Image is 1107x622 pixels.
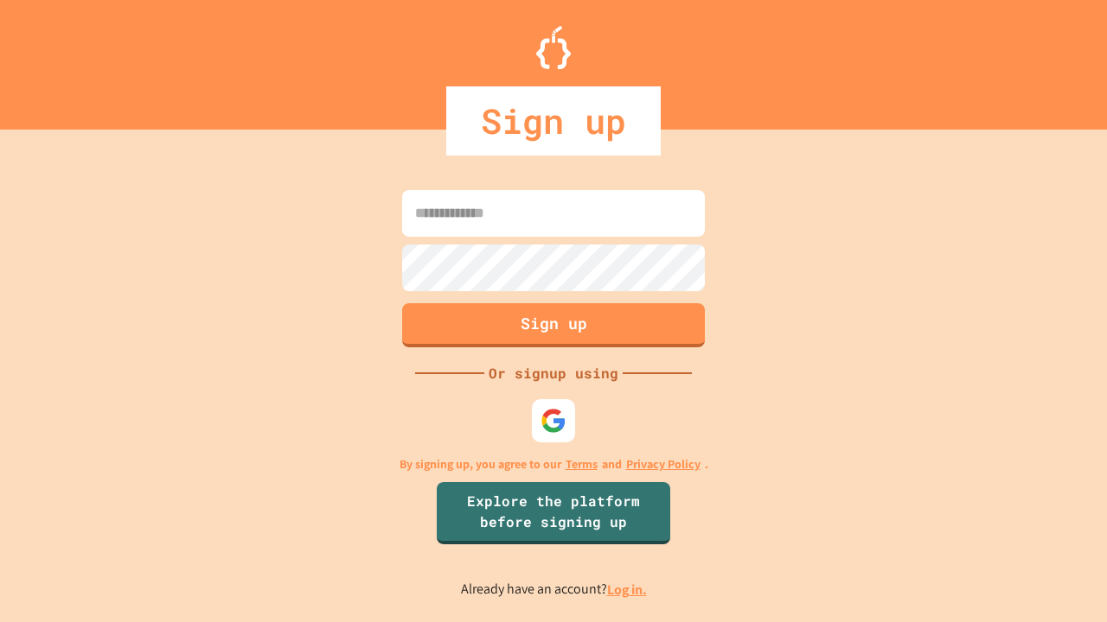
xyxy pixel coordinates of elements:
[461,579,647,600] p: Already have an account?
[607,581,647,599] a: Log in.
[400,455,708,473] p: By signing up, you agree to our and .
[437,482,670,544] a: Explore the platform before signing up
[541,408,566,434] img: google-icon.svg
[536,26,571,69] img: Logo.svg
[446,86,661,155] div: Sign up
[402,303,705,347] button: Sign up
[566,455,598,473] a: Terms
[484,363,623,384] div: Or signup using
[626,455,701,473] a: Privacy Policy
